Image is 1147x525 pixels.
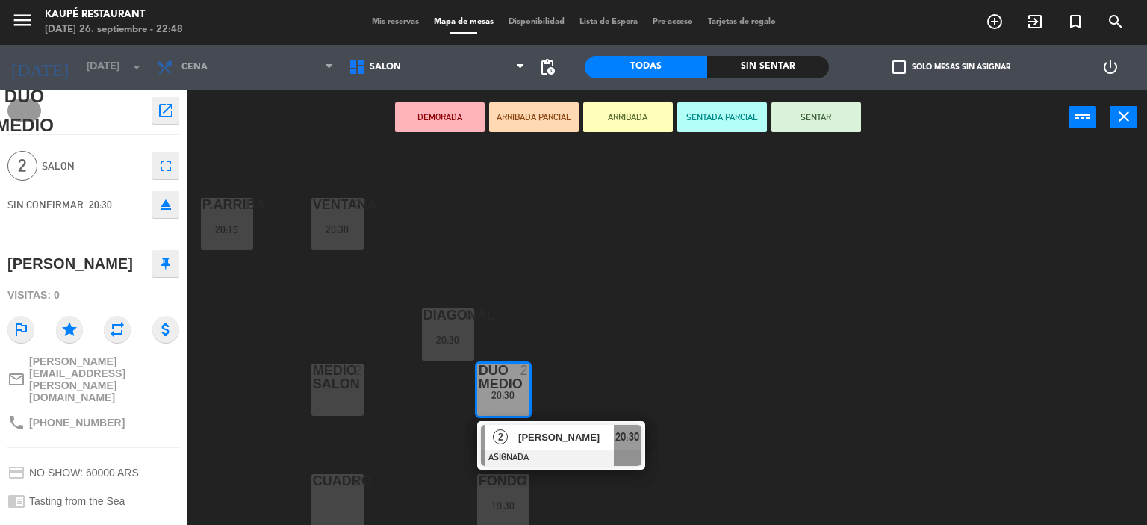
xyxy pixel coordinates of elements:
div: Sin sentar [707,56,830,78]
div: 20:15 [201,224,253,234]
span: [PHONE_NUMBER] [29,417,125,429]
div: [PERSON_NAME] [7,252,133,276]
div: Visitas: 0 [7,282,179,308]
div: DIAGONAl [423,308,424,322]
span: Tarjetas de regalo [700,18,783,26]
div: 2 [520,474,529,488]
span: 20:30 [89,199,112,211]
span: Mapa de mesas [426,18,501,26]
span: SALON [42,158,145,175]
div: MEDIO SALON [313,364,314,391]
button: ARRIBADA [583,102,673,132]
div: 1 [244,198,253,211]
span: [PERSON_NAME] [518,429,614,445]
i: open_in_new [157,102,175,119]
div: P.ARRIBA [202,198,203,211]
i: fullscreen [157,157,175,175]
i: power_input [1074,108,1092,125]
button: fullscreen [152,152,179,179]
span: Mis reservas [364,18,426,26]
i: credit_card [7,464,25,482]
button: SENTADA PARCIAL [677,102,767,132]
span: 2 [7,151,37,181]
i: menu [11,9,34,31]
i: search [1107,13,1125,31]
span: Cena [181,62,208,72]
button: eject [152,191,179,218]
i: exit_to_app [1026,13,1044,31]
span: 20:30 [615,428,639,446]
span: check_box_outline_blank [892,60,906,74]
div: Kaupé Restaurant [45,7,183,22]
span: 2 [493,429,508,444]
button: SENTAR [771,102,861,132]
span: Pre-acceso [645,18,700,26]
i: repeat [104,316,131,343]
div: 2 [355,474,364,488]
button: menu [11,9,34,37]
i: mail_outline [7,370,25,388]
div: 2 [520,364,529,377]
span: SIN CONFIRMAR [7,199,84,211]
button: power_input [1069,106,1096,128]
div: Todas [585,56,707,78]
i: outlined_flag [7,316,34,343]
div: [DATE] 26. septiembre - 22:48 [45,22,183,37]
i: turned_in_not [1066,13,1084,31]
span: DUO MEDIO [7,99,41,122]
button: DEMORADA [395,102,485,132]
div: 2 [355,364,364,377]
button: open_in_new [152,97,179,124]
div: 20:30 [422,335,474,345]
i: phone [7,414,25,432]
i: star [56,316,83,343]
div: 19:30 [477,500,529,511]
i: close [1115,108,1133,125]
div: CUADRO [313,474,314,488]
i: power_settings_new [1101,58,1119,76]
span: NO SHOW: 60000 ARS [29,467,139,479]
div: 2 [355,198,364,211]
span: Tasting from the Sea [29,495,125,507]
button: ARRIBADA PARCIAL [489,102,579,132]
div: 20:30 [477,390,529,400]
a: mail_outline[PERSON_NAME][EMAIL_ADDRESS][PERSON_NAME][DOMAIN_NAME] [7,355,179,403]
button: close [1110,106,1137,128]
label: Solo mesas sin asignar [892,60,1010,74]
i: arrow_drop_down [128,58,146,76]
span: [PERSON_NAME][EMAIL_ADDRESS][PERSON_NAME][DOMAIN_NAME] [29,355,179,403]
i: eject [157,196,175,214]
div: 20:30 [311,224,364,234]
i: attach_money [152,316,179,343]
i: chrome_reader_mode [7,492,25,510]
i: add_circle_outline [986,13,1004,31]
span: SALON [370,62,401,72]
span: Lista de Espera [572,18,645,26]
div: 3 [465,308,474,322]
span: Disponibilidad [501,18,572,26]
span: pending_actions [538,58,556,76]
div: VENTANA [313,198,314,211]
